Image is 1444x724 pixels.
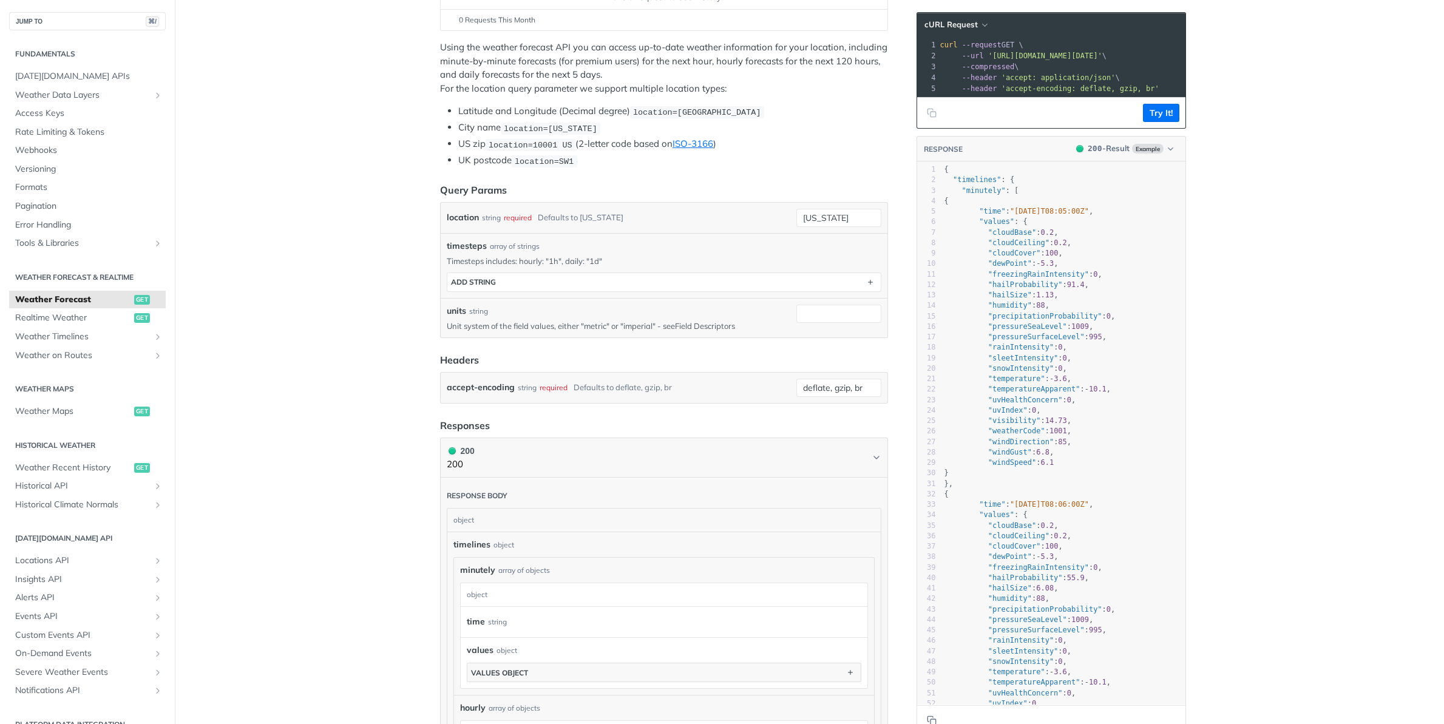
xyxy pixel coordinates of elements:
span: "timelines" [953,175,1001,184]
div: 3 [917,61,938,72]
span: : , [944,427,1072,435]
span: On-Demand Events [15,648,150,660]
div: 24 [917,405,936,416]
a: Weather on RoutesShow subpages for Weather on Routes [9,347,166,365]
span: : { [944,175,1015,184]
span: "cloudCover" [988,542,1041,550]
div: 4 [917,196,936,206]
div: array of objects [498,565,550,576]
li: US zip (2-letter code based on ) [458,137,888,151]
button: Show subpages for Weather Timelines [153,332,163,342]
span: "values" [979,510,1014,519]
span: : , [944,270,1102,279]
div: 11 [917,269,936,280]
span: : , [944,448,1054,456]
span: 0.2 [1054,532,1067,540]
span: : , [944,333,1107,341]
div: 200 [447,444,475,458]
span: : , [944,343,1067,351]
h2: [DATE][DOMAIN_NAME] API [9,533,166,544]
span: : , [944,406,1041,414]
a: Insights APIShow subpages for Insights API [9,570,166,589]
button: 200200-ResultExample [1070,143,1179,155]
div: - Result [1088,143,1129,155]
div: 10 [917,259,936,269]
div: 34 [917,510,936,520]
div: object [493,540,514,550]
span: : , [944,532,1072,540]
span: --compressed [962,63,1015,71]
span: Weather Forecast [15,294,131,306]
span: : , [944,573,1090,582]
span: --request [962,41,1002,49]
span: { [944,490,949,498]
span: "snowIntensity" [988,364,1054,373]
span: "visibility" [988,416,1041,425]
label: accept-encoding [447,379,515,396]
div: 30 [917,468,936,478]
div: 15 [917,311,936,322]
span: "cloudCeiling" [988,239,1049,247]
span: Tools & Libraries [15,237,150,249]
span: 1.13 [1036,291,1054,299]
span: 0 [1093,563,1097,572]
p: Timesteps includes: hourly: "1h", daily: "1d" [447,255,881,266]
span: 0 [1063,354,1067,362]
a: Error Handling [9,216,166,234]
span: "[DATE]T08:05:00Z" [1010,207,1089,215]
span: Notifications API [15,685,150,697]
div: 9 [917,248,936,259]
h2: Weather Maps [9,384,166,394]
span: 200 [1088,144,1102,153]
span: : , [944,207,1094,215]
p: 200 [447,458,475,472]
svg: Chevron [872,453,881,462]
button: Show subpages for Tools & Libraries [153,239,163,248]
span: get [134,463,150,473]
span: Insights API [15,573,150,586]
span: : , [944,542,1063,550]
span: Versioning [15,163,163,175]
span: 1009 [1071,322,1089,331]
span: : , [944,364,1067,373]
span: : , [944,552,1059,561]
span: get [134,295,150,305]
div: string [469,306,488,317]
span: "cloudBase" [988,521,1036,530]
span: Weather Maps [15,405,131,418]
a: Rate Limiting & Tokens [9,123,166,141]
span: : , [944,291,1059,299]
span: "time" [979,207,1005,215]
li: UK postcode [458,154,888,167]
span: : , [944,385,1111,393]
li: Latitude and Longitude (Decimal degree) [458,104,888,118]
div: 21 [917,374,936,384]
span: 100 [1045,542,1059,550]
span: : { [944,217,1028,226]
div: 17 [917,332,936,342]
a: Alerts APIShow subpages for Alerts API [9,589,166,607]
div: 20 [917,364,936,374]
div: 4 [917,72,938,83]
div: Response body [447,491,507,501]
div: 5 [917,206,936,217]
span: : , [944,354,1072,362]
span: 88 [1036,301,1045,310]
span: Alerts API [15,592,150,604]
div: 23 [917,395,936,405]
span: --header [962,84,997,93]
a: [DATE][DOMAIN_NAME] APIs [9,67,166,86]
div: 6 [917,217,936,227]
span: 5.3 [1040,552,1054,561]
span: 0 [1093,270,1097,279]
div: 37 [917,541,936,552]
a: Weather Forecastget [9,291,166,309]
span: : [944,458,1054,467]
span: { [944,197,949,205]
div: 28 [917,447,936,458]
span: 6.8 [1036,448,1049,456]
a: Access Keys [9,104,166,123]
span: curl [940,41,958,49]
span: : , [944,438,1072,446]
a: Weather Recent Historyget [9,459,166,477]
